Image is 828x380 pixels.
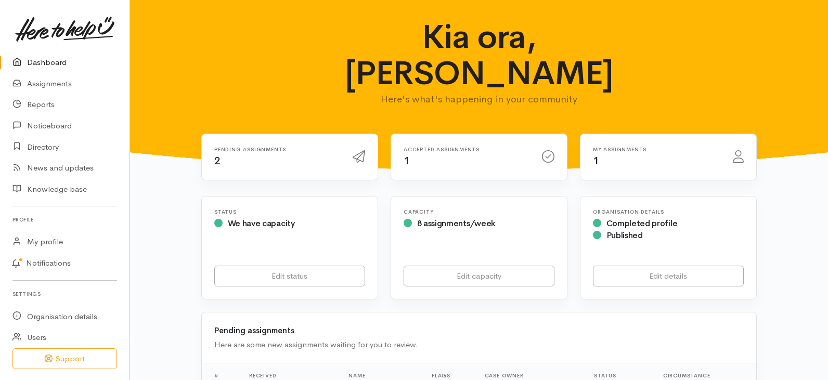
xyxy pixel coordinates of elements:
p: Here's what's happening in your community [317,92,641,107]
span: Completed profile [606,218,678,229]
h6: Status [214,209,365,215]
span: Published [606,230,643,241]
h6: My assignments [593,147,720,152]
span: 1 [404,154,410,167]
a: Edit status [214,266,365,287]
div: Here are some new assignments waiting for you to review. [214,339,744,351]
h6: Pending assignments [214,147,340,152]
b: Pending assignments [214,325,294,335]
h6: Accepted assignments [404,147,529,152]
h1: Kia ora, [PERSON_NAME] [317,19,641,92]
button: Support [12,348,117,370]
span: 8 assignments/week [417,218,495,229]
span: 1 [593,154,599,167]
span: 2 [214,154,221,167]
a: Edit details [593,266,744,287]
span: We have capacity [228,218,295,229]
h6: Profile [12,213,117,227]
h6: Capacity [404,209,554,215]
h6: Settings [12,287,117,301]
a: Edit capacity [404,266,554,287]
h6: Organisation Details [593,209,744,215]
